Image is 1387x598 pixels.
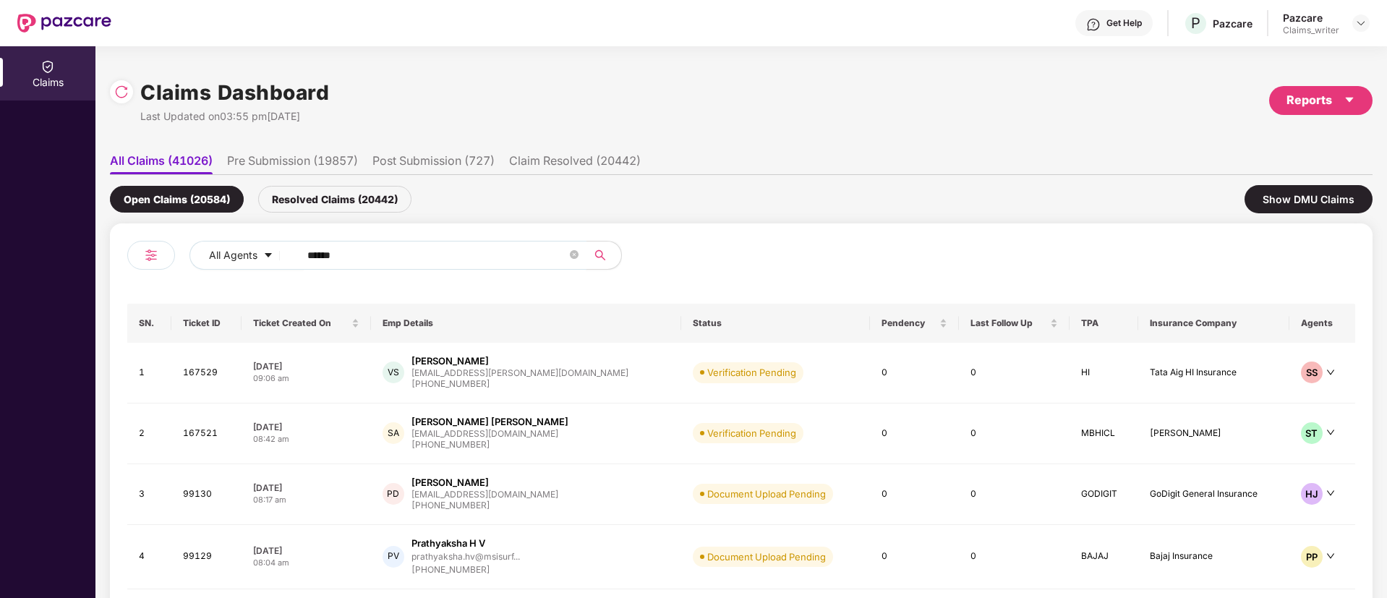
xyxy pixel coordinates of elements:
td: BAJAJ [1070,525,1138,590]
span: Pendency [882,317,936,329]
div: 08:17 am [253,494,359,506]
div: Verification Pending [707,426,796,440]
td: 0 [959,464,1070,525]
th: Insurance Company [1138,304,1289,343]
div: [DATE] [253,360,359,372]
button: All Agentscaret-down [189,241,304,270]
div: [PHONE_NUMBER] [411,563,520,577]
span: P [1191,14,1200,32]
div: Open Claims (20584) [110,186,244,213]
img: svg+xml;base64,PHN2ZyB4bWxucz0iaHR0cDovL3d3dy53My5vcmcvMjAwMC9zdmciIHdpZHRoPSIyNCIgaGVpZ2h0PSIyNC... [142,247,160,264]
th: Pendency [870,304,959,343]
td: 0 [870,343,959,403]
td: 0 [870,525,959,590]
div: [EMAIL_ADDRESS][PERSON_NAME][DOMAIN_NAME] [411,368,628,377]
div: [EMAIL_ADDRESS][DOMAIN_NAME] [411,490,558,499]
li: Post Submission (727) [372,153,495,174]
span: close-circle [570,249,579,262]
span: down [1326,368,1335,377]
div: Reports [1286,91,1355,109]
div: Pazcare [1213,17,1252,30]
td: 167521 [171,403,242,464]
td: 99129 [171,525,242,590]
th: Ticket ID [171,304,242,343]
div: Last Updated on 03:55 pm[DATE] [140,108,329,124]
div: ST [1301,422,1323,444]
h1: Claims Dashboard [140,77,329,108]
td: 4 [127,525,171,590]
div: 09:06 am [253,372,359,385]
div: [PHONE_NUMBER] [411,377,628,391]
div: PV [383,546,404,568]
div: Document Upload Pending [707,487,826,501]
span: Last Follow Up [970,317,1047,329]
li: Pre Submission (19857) [227,153,358,174]
img: svg+xml;base64,PHN2ZyBpZD0iQ2xhaW0iIHhtbG5zPSJodHRwOi8vd3d3LnczLm9yZy8yMDAwL3N2ZyIgd2lkdGg9IjIwIi... [40,59,55,74]
td: Tata Aig HI Insurance [1138,343,1289,403]
td: 167529 [171,343,242,403]
td: Bajaj Insurance [1138,525,1289,590]
div: HJ [1301,483,1323,505]
td: 2 [127,403,171,464]
th: Agents [1289,304,1355,343]
div: SA [383,422,404,444]
td: 0 [959,525,1070,590]
div: Verification Pending [707,365,796,380]
td: GoDigit General Insurance [1138,464,1289,525]
div: [DATE] [253,544,359,557]
span: down [1326,489,1335,497]
td: 0 [870,464,959,525]
span: caret-down [263,250,273,262]
div: [PHONE_NUMBER] [411,438,568,452]
span: caret-down [1344,94,1355,106]
img: svg+xml;base64,PHN2ZyBpZD0iUmVsb2FkLTMyeDMyIiB4bWxucz0iaHR0cDovL3d3dy53My5vcmcvMjAwMC9zdmciIHdpZH... [114,85,129,99]
th: Status [681,304,870,343]
span: All Agents [209,247,257,263]
div: [PERSON_NAME] [PERSON_NAME] [411,415,568,429]
button: search [586,241,622,270]
div: Resolved Claims (20442) [258,186,411,213]
img: New Pazcare Logo [17,14,111,33]
div: Document Upload Pending [707,550,826,564]
div: Claims_writer [1283,25,1339,36]
span: close-circle [570,250,579,259]
td: 0 [870,403,959,464]
td: 3 [127,464,171,525]
div: prathyaksha.hv@msisurf... [411,552,520,561]
td: 0 [959,343,1070,403]
div: PP [1301,546,1323,568]
div: [DATE] [253,482,359,494]
td: 1 [127,343,171,403]
th: Emp Details [371,304,681,343]
div: 08:42 am [253,433,359,445]
td: 0 [959,403,1070,464]
li: All Claims (41026) [110,153,213,174]
div: [DATE] [253,421,359,433]
div: 08:04 am [253,557,359,569]
li: Claim Resolved (20442) [509,153,641,174]
div: VS [383,362,404,383]
div: [PERSON_NAME] [411,476,489,490]
span: search [586,249,614,261]
span: down [1326,428,1335,437]
div: Get Help [1106,17,1142,29]
td: GODIGIT [1070,464,1138,525]
div: SS [1301,362,1323,383]
div: [PERSON_NAME] [411,354,489,368]
th: SN. [127,304,171,343]
td: MBHICL [1070,403,1138,464]
div: Show DMU Claims [1245,185,1373,213]
div: [PHONE_NUMBER] [411,499,558,513]
td: HI [1070,343,1138,403]
span: Ticket Created On [253,317,349,329]
th: Ticket Created On [242,304,371,343]
td: 99130 [171,464,242,525]
div: PD [383,483,404,505]
span: down [1326,552,1335,560]
div: Pazcare [1283,11,1339,25]
th: Last Follow Up [959,304,1070,343]
img: svg+xml;base64,PHN2ZyBpZD0iRHJvcGRvd24tMzJ4MzIiIHhtbG5zPSJodHRwOi8vd3d3LnczLm9yZy8yMDAwL3N2ZyIgd2... [1355,17,1367,29]
td: [PERSON_NAME] [1138,403,1289,464]
div: Prathyaksha H V [411,537,485,550]
div: [EMAIL_ADDRESS][DOMAIN_NAME] [411,429,568,438]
